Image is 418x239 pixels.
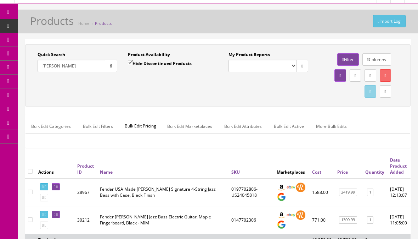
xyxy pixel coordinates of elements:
th: Actions [35,154,74,178]
h1: Products [30,15,74,27]
a: Bulk Edit Filters [77,119,119,133]
a: Bulk Edit Active [268,119,310,133]
td: 30212 [74,206,97,234]
td: 1588.00 [309,178,334,206]
a: 1 [367,216,373,224]
a: Price [337,169,348,175]
a: Quantity [365,169,384,175]
a: Home [78,21,89,26]
a: Date Product Added [390,157,407,175]
a: Bulk Edit Attributes [219,119,267,133]
td: Fender Geddy Lee Jazz Bass Electric Guitar, Maple Fingerboard, Black - MIM [97,206,228,234]
a: 1 [367,189,373,196]
a: Name [100,169,113,175]
a: SKU [231,169,240,175]
a: 1309.99 [339,216,357,224]
label: Product Availability [128,51,170,58]
img: google_shopping [277,220,286,229]
a: Bulk Edit Categories [26,119,77,133]
a: Bulk Edit Marketplaces [162,119,218,133]
td: 2021-11-27 12:13:07 [387,178,411,206]
td: 0147702306 [228,206,274,234]
a: 2419.99 [339,189,357,196]
input: Hide Discontinued Products [128,60,132,65]
label: Quick Search [38,51,65,58]
img: amazon [277,210,286,220]
a: Cost [312,169,321,175]
img: amazon [277,183,286,192]
label: My Product Reports [228,51,270,58]
td: 28967 [74,178,97,206]
img: ebay [286,210,296,220]
span: Bulk Edit Pricing [119,119,162,133]
a: Columns [362,53,391,66]
a: Import Log [373,15,406,27]
input: Search [38,60,105,72]
td: Fender USA Made Geddy Lee Signature 4-String Jazz Bass with Case, Black Finish [97,178,228,206]
a: More Bulk Edits [310,119,352,133]
td: 771.00 [309,206,334,234]
img: reverb [296,183,305,192]
th: Marketplaces [274,154,309,178]
img: google_shopping [277,192,286,202]
a: Product ID [77,163,94,175]
a: Filter [337,53,358,66]
img: ebay [286,183,296,192]
td: 0197702806-US24045818 [228,178,274,206]
img: reverb [296,210,305,220]
td: 2022-05-05 11:05:00 [387,206,411,234]
label: Hide Discontinued Products [128,60,192,67]
a: Products [95,21,112,26]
